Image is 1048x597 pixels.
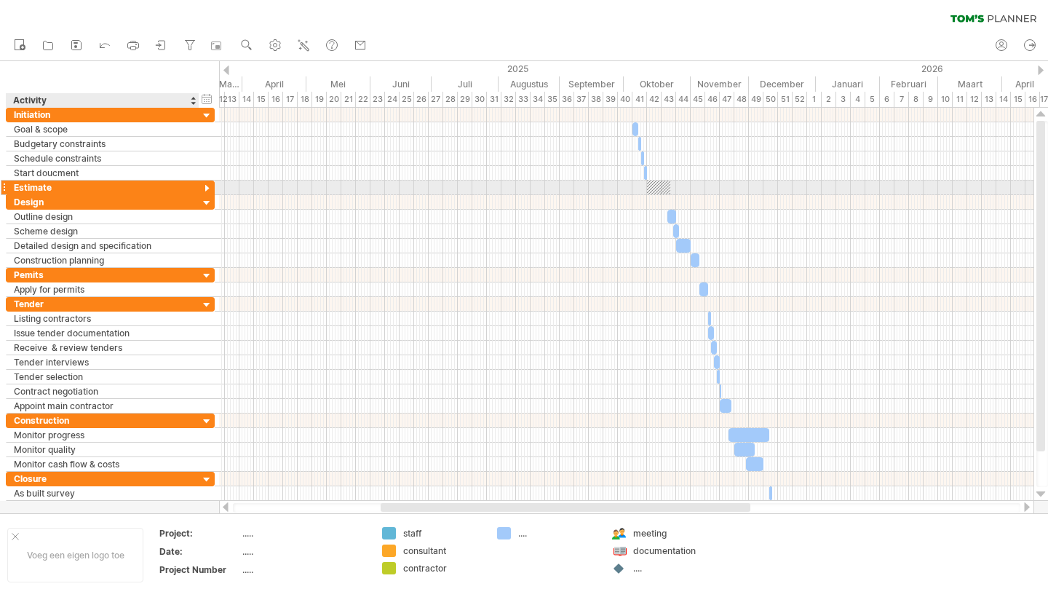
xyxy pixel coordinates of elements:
div: Juli 2025 [432,76,499,92]
div: ..... [242,545,365,558]
div: meeting [633,527,712,539]
div: Activity [13,93,191,108]
div: 27 [429,92,443,107]
div: documentation [633,545,712,557]
div: contractor [403,562,483,574]
div: 13 [225,92,239,107]
div: staff [403,527,483,539]
div: Mei 2025 [306,76,370,92]
div: 10 [938,92,953,107]
div: Monitor cash flow & costs [14,457,191,471]
div: Tender selection [14,370,191,384]
div: Monitor quality [14,443,191,456]
div: Pemits [14,268,191,282]
div: 28 [443,92,458,107]
div: Budgetary constraints [14,137,191,151]
div: 23 [370,92,385,107]
div: Appoint main contractor [14,399,191,413]
div: ..... [242,527,365,539]
div: 40 [618,92,632,107]
div: 22 [356,92,370,107]
div: 16 [269,92,283,107]
div: 5 [865,92,880,107]
div: Apply for permits [14,282,191,296]
div: 15 [1011,92,1025,107]
div: Issue tender documentation [14,326,191,340]
div: 45 [691,92,705,107]
div: Oktober 2025 [624,76,691,92]
div: 31 [487,92,501,107]
div: 29 [458,92,472,107]
div: 50 [763,92,778,107]
div: 2 [822,92,836,107]
div: 37 [574,92,589,107]
div: 15 [254,92,269,107]
div: Estimate [14,181,191,194]
div: 51 [778,92,793,107]
div: 24 [385,92,400,107]
div: 44 [676,92,691,107]
div: consultant [403,545,483,557]
div: 25 [400,92,414,107]
div: September 2025 [560,76,624,92]
div: 52 [793,92,807,107]
div: Receive & review tenders [14,341,191,355]
div: 47 [720,92,734,107]
div: 39 [603,92,618,107]
div: Juni 2025 [370,76,432,92]
div: 42 [647,92,662,107]
div: Augustus 2025 [499,76,560,92]
div: 18 [298,92,312,107]
div: 26 [414,92,429,107]
div: November 2025 [691,76,749,92]
div: 4 [851,92,865,107]
div: Design [14,195,191,209]
div: Project: [159,527,239,539]
div: .... [633,562,712,574]
div: Schedule constraints [14,151,191,165]
div: December 2025 [749,76,816,92]
div: Goal & scope [14,122,191,136]
div: 9 [924,92,938,107]
div: Construction [14,414,191,427]
div: 49 [749,92,763,107]
div: 33 [516,92,531,107]
div: 19 [312,92,327,107]
div: 38 [589,92,603,107]
div: 14 [239,92,254,107]
div: 8 [909,92,924,107]
div: Voeg een eigen logo toe [7,528,143,582]
div: 2025 [56,61,816,76]
div: Initiation [14,108,191,122]
div: 14 [996,92,1011,107]
div: Listing contractors [14,312,191,325]
div: Date: [159,545,239,558]
div: 48 [734,92,749,107]
div: 13 [982,92,996,107]
div: Start doucment [14,166,191,180]
div: ..... [242,564,365,576]
div: April 2025 [242,76,306,92]
div: Scheme design [14,224,191,238]
div: Contract negotiation [14,384,191,398]
div: Maart 2026 [938,76,1002,92]
div: 30 [472,92,487,107]
div: 35 [545,92,560,107]
div: Closure [14,472,191,486]
div: 12 [967,92,982,107]
div: 46 [705,92,720,107]
div: 16 [1025,92,1040,107]
div: 34 [531,92,545,107]
div: As built survey [14,486,191,500]
div: Tender [14,297,191,311]
div: Januari 2026 [816,76,880,92]
div: 20 [327,92,341,107]
div: 41 [632,92,647,107]
div: Outline design [14,210,191,224]
div: Construction planning [14,253,191,267]
div: Tender interviews [14,355,191,369]
div: Februari 2026 [880,76,938,92]
div: 43 [662,92,676,107]
div: 7 [894,92,909,107]
div: 1 [807,92,822,107]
